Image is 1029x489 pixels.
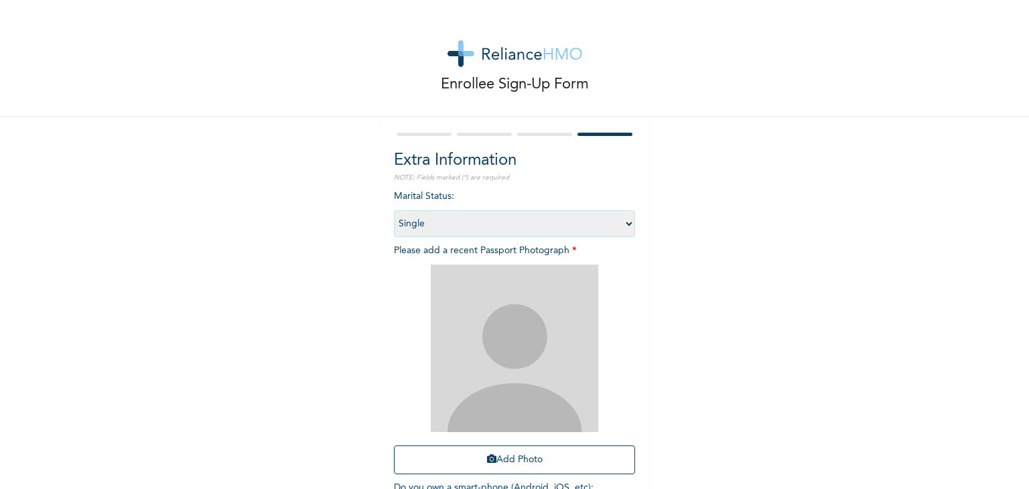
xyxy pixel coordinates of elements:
[394,445,635,474] button: Add Photo
[448,40,582,67] img: logo
[441,74,589,96] p: Enrollee Sign-Up Form
[431,265,598,432] img: Crop
[394,173,635,183] p: NOTE: Fields marked (*) are required
[394,246,635,481] span: Please add a recent Passport Photograph
[394,149,635,173] h2: Extra Information
[394,192,635,228] span: Marital Status :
